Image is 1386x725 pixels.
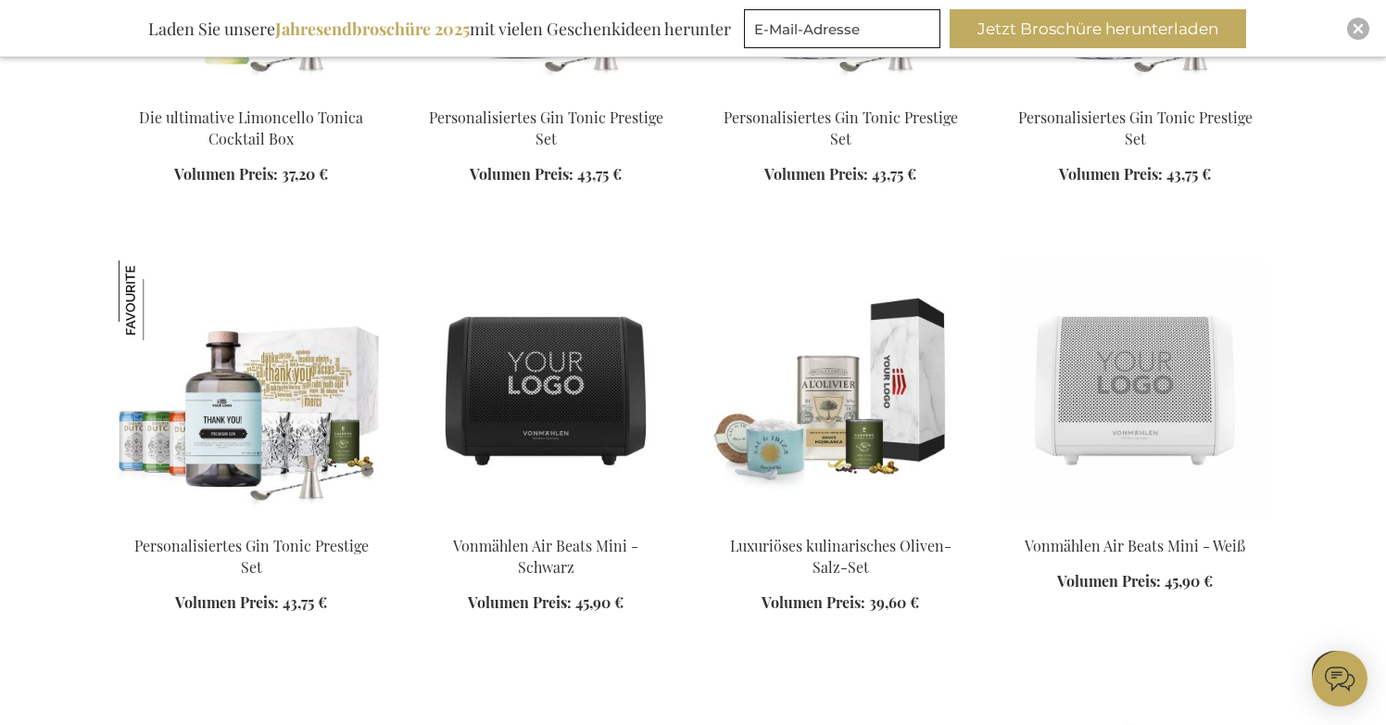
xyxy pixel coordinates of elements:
div: Laden Sie unsere mit vielen Geschenkideen herunter [140,9,739,48]
a: Personalised Gin Tonic Prestige Set [413,84,678,102]
a: Volumen Preis: 43,75 € [1059,164,1211,185]
span: Volumen Preis: [470,164,573,184]
span: Volumen Preis: [1057,571,1161,591]
span: 43,75 € [283,592,327,612]
img: Personalised Gin Tonic Prestige Set [119,261,384,520]
span: 43,75 € [1166,164,1211,184]
span: Volumen Preis: [762,592,865,612]
span: 37,20 € [282,164,328,184]
button: Jetzt Broschüre herunterladen [950,9,1246,48]
span: 43,75 € [872,164,916,184]
a: Vonmählen Air Beats Mini - Weiß [1025,536,1245,555]
a: Vonmahlen Air Beats Mini [1002,513,1267,530]
img: Personalisiertes Gin Tonic Prestige Set [119,261,198,340]
a: Vonmahlen Air Beats Mini [413,513,678,530]
span: 45,90 € [1165,571,1213,591]
iframe: belco-activator-frame [1312,651,1367,706]
a: Personalisiertes Gin Tonic Prestige Set [134,536,369,577]
div: Close [1347,18,1369,40]
a: Luxury Olive & Salt Culinary Set [708,513,973,530]
a: Volumen Preis: 43,75 € [470,164,622,185]
form: marketing offers and promotions [744,9,946,54]
input: E-Mail-Adresse [744,9,940,48]
span: Volumen Preis: [175,592,279,612]
span: Volumen Preis: [468,592,572,612]
span: 39,60 € [869,592,919,612]
a: Personalisiertes Gin Tonic Prestige Set [724,108,958,148]
span: Volumen Preis: [764,164,868,184]
a: Personalised Gin Tonic Prestige Set [708,84,973,102]
img: Vonmahlen Air Beats Mini [413,261,678,520]
a: Personalised Gin Tonic Prestige Set Personalisiertes Gin Tonic Prestige Set [119,513,384,530]
span: 45,90 € [575,592,624,612]
a: Ultimate Limoncello Tonica Cocktail Box [119,84,384,102]
span: 43,75 € [577,164,622,184]
b: Jahresendbroschüre 2025 [275,18,470,40]
a: Volumen Preis: 37,20 € [174,164,328,185]
a: Volumen Preis: 43,75 € [175,592,327,614]
a: Die ultimative Limoncello Tonica Cocktail Box [139,108,363,148]
a: Luxuriöses kulinarisches Oliven-Salz-Set [730,536,951,577]
a: Personalised Gin Tonic Prestige Set [1002,84,1267,102]
a: Volumen Preis: 43,75 € [764,164,916,185]
a: Personalisiertes Gin Tonic Prestige Set [429,108,663,148]
span: Volumen Preis: [174,164,278,184]
a: Volumen Preis: 45,90 € [468,592,624,614]
img: Close [1353,23,1364,34]
img: Vonmahlen Air Beats Mini [1002,261,1267,520]
a: Personalisiertes Gin Tonic Prestige Set [1018,108,1253,148]
a: Vonmählen Air Beats Mini - Schwarz [453,536,638,577]
a: Volumen Preis: 45,90 € [1057,571,1213,592]
img: Luxury Olive & Salt Culinary Set [708,261,973,520]
a: Volumen Preis: 39,60 € [762,592,919,614]
span: Volumen Preis: [1059,164,1163,184]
